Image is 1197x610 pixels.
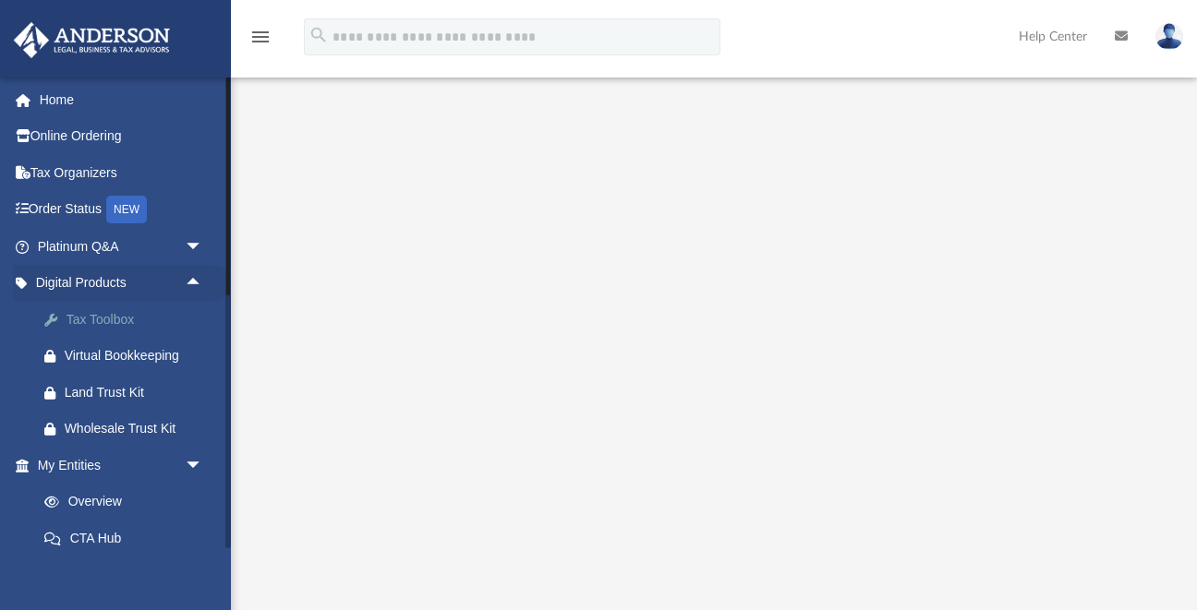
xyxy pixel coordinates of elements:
i: menu [249,26,272,48]
a: Online Ordering [13,118,231,155]
span: arrow_drop_up [185,265,222,303]
i: search [308,25,329,45]
a: Land Trust Kit [26,374,231,411]
div: Wholesale Trust Kit [65,417,208,440]
a: Home [13,81,231,118]
a: Tax Toolbox [26,301,231,338]
span: arrow_drop_down [185,447,222,484]
a: Virtual Bookkeeping [26,338,231,375]
div: Virtual Bookkeeping [65,344,208,367]
a: Overview [26,484,231,520]
a: Platinum Q&Aarrow_drop_down [13,228,231,265]
a: CTA Hub [26,520,231,556]
div: NEW [106,196,147,223]
a: Wholesale Trust Kit [26,411,231,448]
a: Tax Organizers [13,154,231,191]
img: Anderson Advisors Platinum Portal [8,22,175,58]
img: User Pic [1155,23,1183,50]
a: menu [249,35,272,48]
div: Land Trust Kit [65,381,208,404]
div: Tax Toolbox [65,308,208,331]
span: arrow_drop_down [185,228,222,266]
a: Digital Productsarrow_drop_up [13,265,231,302]
a: Order StatusNEW [13,191,231,229]
a: My Entitiesarrow_drop_down [13,447,231,484]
